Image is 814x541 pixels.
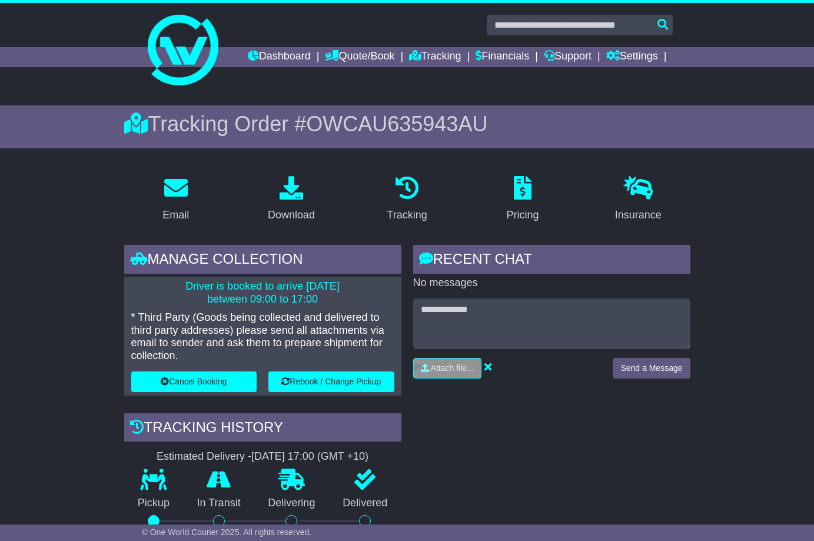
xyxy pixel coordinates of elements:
[124,413,401,445] div: Tracking history
[613,358,690,379] button: Send a Message
[325,47,394,67] a: Quote/Book
[142,527,312,537] span: © One World Courier 2025. All rights reserved.
[329,497,401,510] p: Delivered
[607,172,669,227] a: Insurance
[124,497,184,510] p: Pickup
[499,172,546,227] a: Pricing
[260,172,323,227] a: Download
[183,497,254,510] p: In Transit
[131,280,394,306] p: Driver is booked to arrive [DATE] between 09:00 to 17:00
[306,112,487,136] span: OWCAU635943AU
[606,47,658,67] a: Settings
[413,245,690,277] div: RECENT CHAT
[413,277,690,290] p: No messages
[248,47,311,67] a: Dashboard
[268,207,315,223] div: Download
[268,371,394,392] button: Rebook / Change Pickup
[124,111,690,137] div: Tracking Order #
[476,47,529,67] a: Financials
[615,207,662,223] div: Insurance
[254,497,329,510] p: Delivering
[379,172,434,227] a: Tracking
[124,245,401,277] div: Manage collection
[251,450,368,463] div: [DATE] 17:00 (GMT +10)
[131,371,257,392] button: Cancel Booking
[162,207,189,223] div: Email
[387,207,427,223] div: Tracking
[131,311,394,362] p: * Third Party (Goods being collected and delivered to third party addresses) please send all atta...
[409,47,461,67] a: Tracking
[506,207,539,223] div: Pricing
[544,47,592,67] a: Support
[155,172,197,227] a: Email
[124,450,401,463] div: Estimated Delivery -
